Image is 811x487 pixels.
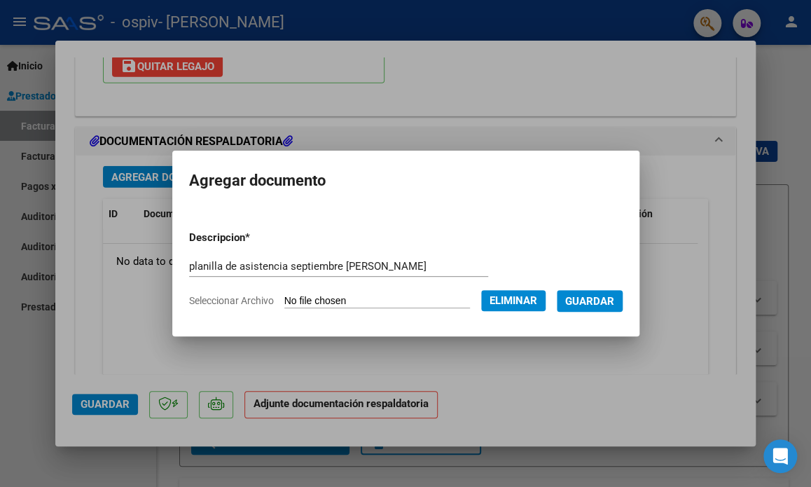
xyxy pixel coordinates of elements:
p: Descripcion [189,230,319,246]
div: Open Intercom Messenger [763,439,797,473]
button: Guardar [557,290,623,312]
h2: Agregar documento [189,167,623,194]
span: Guardar [565,295,614,308]
span: Eliminar [490,294,537,307]
button: Eliminar [481,290,546,311]
span: Seleccionar Archivo [189,295,274,306]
